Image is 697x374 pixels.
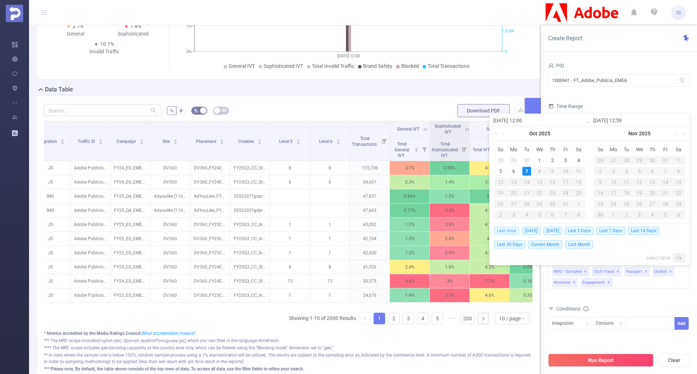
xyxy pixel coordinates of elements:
div: 29 [633,156,646,165]
th: Sat [572,144,585,155]
td: October 9, 2025 [546,166,559,177]
div: Invalid Traffic [76,48,133,56]
input: End date [593,116,686,125]
td: November 28, 2025 [659,198,672,209]
a: Last year (Control + left) [492,126,502,141]
p: 2.3% [390,175,429,189]
button: Run Report [548,354,653,367]
h2: Data Table [45,85,73,94]
i: icon: caret-up [336,138,340,140]
i: icon: down [585,321,590,326]
span: Level 5 [279,139,294,144]
i: icon: caret-down [61,141,65,143]
div: Sort [414,147,419,151]
span: % [170,108,174,114]
td: December 5, 2025 [659,209,672,220]
th: Tue [520,144,533,155]
td: October 31, 2025 [559,198,572,209]
td: November 10, 2025 [607,177,620,188]
i: icon: caret-up [99,138,103,140]
a: 2 [388,313,399,324]
div: 28 [496,156,505,165]
a: 5 [432,313,443,324]
i: icon: user [548,63,554,69]
td: November 16, 2025 [594,188,607,198]
div: 7 [522,167,531,176]
span: Sophisticated IVT [435,124,461,135]
li: Next Page [477,313,489,324]
th: Thu [646,144,659,155]
a: Ok [673,254,685,262]
div: 4 [620,167,633,176]
th: Thu [546,144,559,155]
span: Su [594,146,607,153]
td: November 29, 2025 [672,198,685,209]
div: 9 [594,178,607,186]
td: November 4, 2025 [620,166,633,177]
span: Site [163,139,171,144]
th: Wed [533,144,546,155]
li: 2 [388,313,400,324]
p: DV360_FY24EDU_PSP_AudEx_RO_DSK_BAN_300x250 [7939733] [190,161,230,175]
i: icon: caret-up [174,138,178,140]
td: November 27, 2025 [646,198,659,209]
td: November 18, 2025 [620,188,633,198]
div: 15 [533,178,546,186]
td: October 3, 2025 [559,155,572,166]
div: 13 [646,178,659,186]
td: October 21, 2025 [520,188,533,198]
td: November 26, 2025 [633,198,646,209]
td: October 29, 2025 [633,155,646,166]
td: November 8, 2025 [572,209,585,220]
td: November 9, 2025 [594,177,607,188]
td: October 29, 2025 [533,198,546,209]
a: Previous month (PageUp) [500,126,507,141]
p: 1.4% [430,175,469,189]
th: Wed [633,144,646,155]
td: November 5, 2025 [633,166,646,177]
tspan: 3% [187,24,192,28]
div: Sort [173,138,178,143]
div: 20 [507,189,520,197]
div: 28 [620,156,633,165]
div: Sort [139,138,144,143]
span: Fr [559,146,572,153]
span: Integration [36,139,58,144]
span: Total Sophisticated IVT [432,141,458,158]
th: Fri [659,144,672,155]
div: 11 [572,167,585,176]
td: October 11, 2025 [572,166,585,177]
p: 0.88% [430,161,469,175]
button: Download PDF [457,104,510,117]
span: Traffic ID [78,139,96,144]
td: October 31, 2025 [659,155,672,166]
td: November 14, 2025 [659,177,672,188]
button: Clear [659,354,690,367]
p: 8 [270,175,310,189]
td: October 28, 2025 [520,198,533,209]
span: Tu [520,146,533,153]
td: September 29, 2025 [507,155,520,166]
td: November 2, 2025 [594,166,607,177]
span: Total IVT [473,147,491,152]
th: Mon [507,144,520,155]
p: 3.7% [470,175,509,189]
td: November 7, 2025 [559,209,572,220]
div: 14 [520,178,533,186]
td: October 30, 2025 [546,198,559,209]
td: December 2, 2025 [620,209,633,220]
p: FY24_EG_EMEA_Creative_EDU_Acquisition_Buy_4200323233_P36036 [225039] [110,175,150,189]
td: November 3, 2025 [507,209,520,220]
p: DV360 [150,161,190,175]
p: FY25Q3_CC_Student_CCPro_RO_RO_DiscountedPricing_ST_300x250_NA_NA.jpg [5525484] [230,161,270,175]
div: Contains [596,317,619,329]
div: Sort [98,138,103,143]
td: September 28, 2025 [494,155,507,166]
div: 12 [494,178,507,186]
span: ✕ [607,278,610,287]
i: icon: table [222,108,227,112]
i: icon: caret-up [296,138,300,140]
div: 2 [594,167,607,176]
div: 2 [548,156,557,165]
tspan: 0 [505,49,507,54]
